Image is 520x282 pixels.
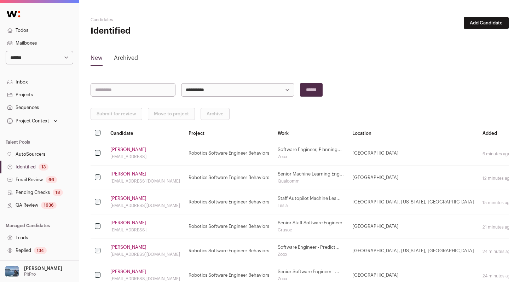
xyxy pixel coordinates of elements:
th: Location [348,126,478,141]
div: 24 minutes ago [483,249,513,254]
td: [GEOGRAPHIC_DATA] [348,141,478,166]
a: [PERSON_NAME] [110,196,146,201]
div: [EMAIL_ADDRESS][DOMAIN_NAME] [110,178,180,184]
h2: Candidates [91,17,230,23]
a: [PERSON_NAME] [110,220,146,226]
a: [PERSON_NAME] [110,269,146,275]
div: [EMAIL_ADDRESS][DOMAIN_NAME] [110,252,180,257]
td: Robotics Software Engineer Behaviors [184,190,273,214]
td: [GEOGRAPHIC_DATA], [US_STATE], [GEOGRAPHIC_DATA] [348,190,478,214]
div: [EMAIL_ADDRESS] [110,154,180,160]
div: 15 minutes ago [483,200,513,206]
button: Open dropdown [3,264,64,279]
div: Zoox [278,276,344,282]
div: 13 [39,163,48,171]
td: Senior Staff Software Engineer [273,214,348,239]
td: Senior Machine Learning Eng... [273,166,348,190]
div: Zoox [278,154,344,160]
th: Work [273,126,348,141]
a: [PERSON_NAME] [110,171,146,177]
td: [GEOGRAPHIC_DATA] [348,214,478,239]
td: Robotics Software Engineer Behaviors [184,239,273,263]
div: [EMAIL_ADDRESS][DOMAIN_NAME] [110,203,180,208]
td: Staff Autopilot Machine Lea... [273,190,348,214]
td: Robotics Software Engineer Behaviors [184,166,273,190]
a: [PERSON_NAME] [110,244,146,250]
h1: Identified [91,25,230,37]
div: [EMAIL_ADDRESS][DOMAIN_NAME] [110,276,180,282]
a: Archived [114,54,138,65]
div: [EMAIL_ADDRESS] [110,227,180,233]
div: Crusoe [278,227,344,233]
button: Open dropdown [6,116,59,126]
button: Add Candidate [464,17,509,29]
div: Qualcomm [278,178,344,184]
th: Added [478,126,518,141]
div: Project Context [6,118,49,124]
div: Zoox [278,252,344,257]
div: 66 [46,176,57,183]
td: Robotics Software Engineer Behaviors [184,141,273,166]
td: Robotics Software Engineer Behaviors [184,214,273,239]
img: Wellfound [3,7,24,21]
img: 17109629-medium_jpg [4,264,20,279]
td: [GEOGRAPHIC_DATA] [348,166,478,190]
div: 18 [53,189,63,196]
td: Software Engineer - Predict... [273,239,348,263]
a: New [91,54,103,65]
th: Candidate [106,126,184,141]
div: Tesla [278,203,344,208]
div: 12 minutes ago [483,175,513,181]
td: Software Engineer, Planning... [273,141,348,166]
a: [PERSON_NAME] [110,147,146,152]
p: [PERSON_NAME] [24,266,62,271]
div: 24 minutes ago [483,273,513,279]
td: [GEOGRAPHIC_DATA], [US_STATE], [GEOGRAPHIC_DATA] [348,239,478,263]
div: 134 [34,247,47,254]
div: 21 minutes ago [483,224,513,230]
div: 6 minutes ago [483,151,513,157]
th: Project [184,126,273,141]
p: PitPro [24,271,36,277]
div: 1636 [41,202,57,209]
